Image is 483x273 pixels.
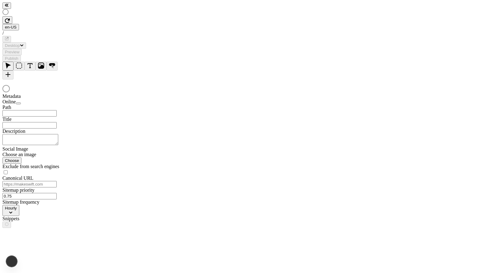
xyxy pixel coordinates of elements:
span: Online [2,99,16,104]
span: Hourly [5,206,17,210]
button: Open locale picker [2,24,19,30]
div: Choose an image [2,152,76,157]
span: Social Image [2,146,28,152]
button: Text [25,62,36,71]
div: Metadata [2,94,76,99]
span: Canonical URL [2,175,33,181]
div: / [2,30,481,36]
button: Hourly [2,205,19,216]
span: Desktop [5,43,20,48]
div: Snippets [2,216,76,221]
span: Preview [5,50,19,54]
button: Preview [2,49,22,55]
span: Title [2,117,12,122]
input: https://makeswift.com [2,181,57,187]
span: Description [2,129,25,134]
button: Button [47,62,58,71]
span: Publish [5,56,18,61]
button: Choose [2,157,21,164]
span: Sitemap frequency [2,199,39,205]
span: en-US [5,25,17,29]
span: Path [2,105,11,110]
button: Publish [2,55,21,62]
button: Desktop [2,42,26,49]
button: Box [13,62,25,71]
span: Exclude from search engines [2,164,59,169]
span: Sitemap priority [2,187,34,193]
span: Choose [5,158,19,163]
button: Image [36,62,47,71]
